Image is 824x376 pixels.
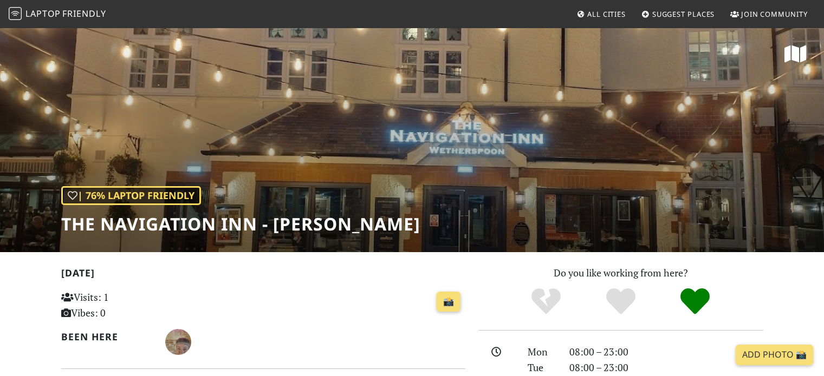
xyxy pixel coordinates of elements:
[741,9,808,19] span: Join Community
[478,265,763,281] p: Do you like working from here?
[437,292,460,312] a: 📸
[62,8,106,19] span: Friendly
[61,331,153,342] h2: Been here
[25,8,61,19] span: Laptop
[61,214,420,234] h1: The Navigation Inn - [PERSON_NAME]
[61,289,187,321] p: Visits: 1 Vibes: 0
[521,344,562,360] div: Mon
[165,329,191,355] img: 4382-bryoney.jpg
[61,267,465,283] h2: [DATE]
[9,5,106,24] a: LaptopFriendly LaptopFriendly
[572,4,630,24] a: All Cities
[637,4,719,24] a: Suggest Places
[165,334,191,347] span: Bryoney Cook
[736,345,813,365] a: Add Photo 📸
[652,9,715,19] span: Suggest Places
[563,360,770,375] div: 08:00 – 23:00
[583,287,658,316] div: Yes
[658,287,732,316] div: Definitely!
[587,9,626,19] span: All Cities
[521,360,562,375] div: Tue
[726,4,812,24] a: Join Community
[61,186,201,205] div: | 76% Laptop Friendly
[509,287,583,316] div: No
[9,7,22,20] img: LaptopFriendly
[563,344,770,360] div: 08:00 – 23:00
